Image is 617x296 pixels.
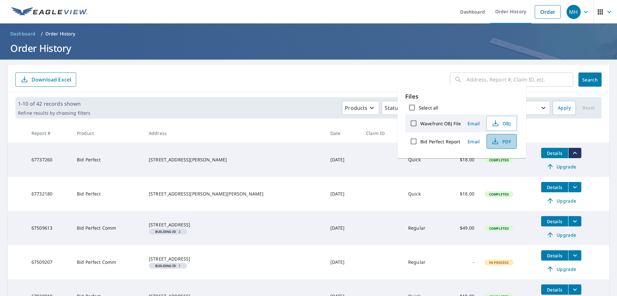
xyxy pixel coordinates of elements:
[151,264,184,267] span: 1
[10,31,36,37] span: Dashboard
[545,231,577,239] span: Upgrade
[12,7,87,17] img: EV Logo
[361,124,403,143] th: Claim ID
[325,211,361,245] td: [DATE]
[149,157,320,163] div: [STREET_ADDRESS][PERSON_NAME]
[558,104,571,112] span: Apply
[149,222,320,228] div: [STREET_ADDRESS]
[72,124,144,143] th: Product
[419,105,438,111] label: Select all
[568,182,581,192] button: filesDropdownBtn-67732180
[149,256,320,262] div: [STREET_ADDRESS]
[443,177,479,211] td: $18.00
[485,192,513,196] span: Completed
[467,71,573,89] input: Address, Report #, Claim ID, etc.
[15,72,76,87] button: Download Excel
[463,137,484,147] button: Email
[545,265,577,273] span: Upgrade
[144,124,325,143] th: Address
[31,76,71,83] p: Download Excel
[541,250,568,261] button: detailsBtn-67509207
[26,245,72,279] td: 67509207
[485,158,513,162] span: Completed
[325,177,361,211] td: [DATE]
[545,163,577,170] span: Upgrade
[491,119,511,127] span: OBJ
[578,72,602,87] button: Search
[491,138,511,145] span: PDF
[403,177,443,211] td: Quick
[8,29,38,39] a: Dashboard
[155,230,176,233] em: Building ID
[342,101,379,115] button: Products
[420,120,461,127] label: Wavefront OBJ File
[443,245,479,279] td: -
[403,245,443,279] td: Regular
[325,143,361,177] td: [DATE]
[466,120,481,127] span: Email
[541,148,568,158] button: detailsBtn-67737260
[541,284,568,295] button: detailsBtn-67030019
[545,150,564,156] span: Details
[541,230,581,240] a: Upgrade
[466,138,481,145] span: Email
[485,226,513,231] span: Completed
[541,216,568,226] button: detailsBtn-67509613
[567,5,581,19] div: MH
[26,143,72,177] td: 67737260
[487,134,517,149] button: PDF
[155,264,176,267] em: Building ID
[545,218,564,224] span: Details
[403,211,443,245] td: Regular
[72,177,144,211] td: Bid Perfect
[325,245,361,279] td: [DATE]
[420,138,460,145] label: Bid Perfect Report
[463,119,484,129] button: Email
[487,116,517,131] button: OBJ
[568,250,581,261] button: filesDropdownBtn-67509207
[584,77,596,83] span: Search
[26,211,72,245] td: 67509613
[26,177,72,211] td: 67732180
[149,191,320,197] div: [STREET_ADDRESS][PERSON_NAME][PERSON_NAME]
[443,211,479,245] td: $49.00
[541,161,581,172] a: Upgrade
[325,124,361,143] th: Date
[405,92,518,101] p: Files
[72,211,144,245] td: Bid Perfect Comm
[545,287,564,293] span: Details
[403,143,443,177] td: Quick
[535,5,561,19] a: Order
[26,124,72,143] th: Report #
[541,264,581,274] a: Upgrade
[545,197,577,205] span: Upgrade
[568,216,581,226] button: filesDropdownBtn-67509613
[18,110,90,116] p: Refine results by choosing filters
[151,230,184,233] span: 2
[385,104,400,112] p: Status
[41,30,43,38] li: /
[18,100,90,108] p: 1-10 of 42 records shown
[485,260,513,265] span: In Process
[345,104,367,112] p: Products
[541,196,581,206] a: Upgrade
[545,184,564,190] span: Details
[541,182,568,192] button: detailsBtn-67732180
[545,253,564,259] span: Details
[382,101,412,115] button: Status
[568,284,581,295] button: filesDropdownBtn-67030019
[568,148,581,158] button: filesDropdownBtn-67737260
[45,31,76,37] p: Order History
[443,143,479,177] td: $18.00
[72,143,144,177] td: Bid Perfect
[553,101,576,115] button: Apply
[8,42,609,55] h1: Order History
[72,245,144,279] td: Bid Perfect Comm
[8,29,609,39] nav: breadcrumb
